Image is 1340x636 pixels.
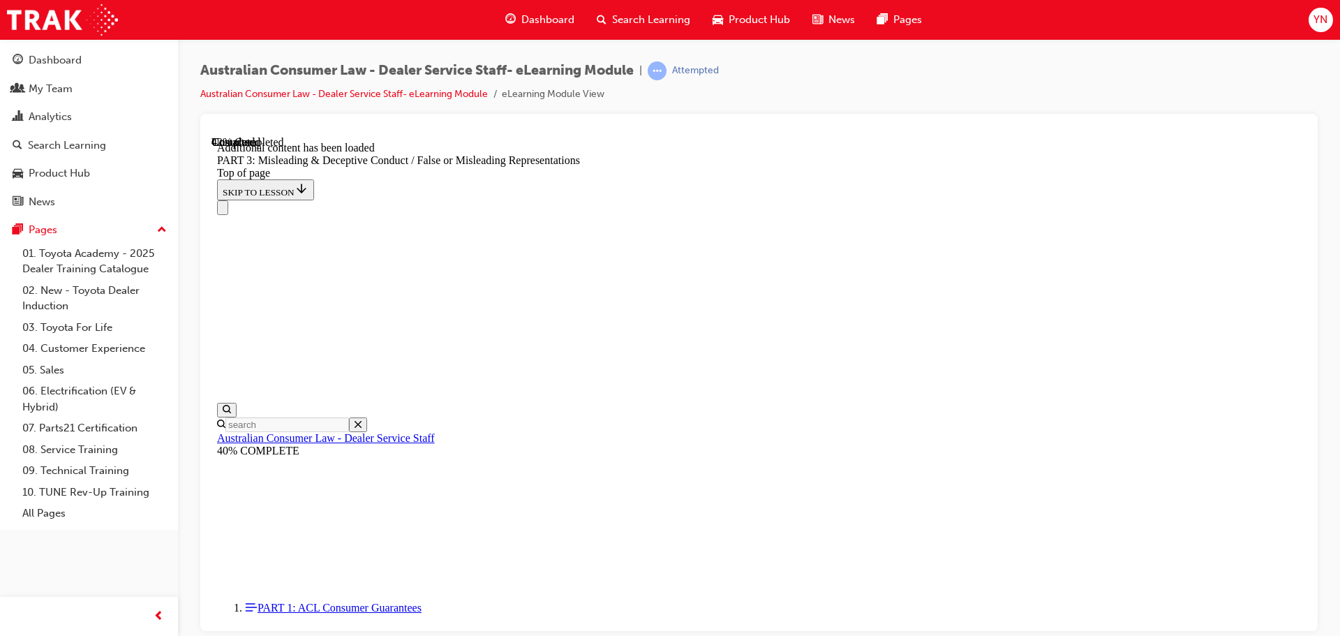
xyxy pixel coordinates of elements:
span: YN [1313,12,1327,28]
div: Additional content has been loaded [6,6,1089,18]
span: guage-icon [13,54,23,67]
a: 04. Customer Experience [17,338,172,360]
div: News [29,194,55,210]
span: SKIP TO LESSON [11,51,97,61]
a: 08. Service Training [17,439,172,461]
button: DashboardMy TeamAnalyticsSearch LearningProduct HubNews [6,45,172,217]
span: people-icon [13,83,23,96]
a: car-iconProduct Hub [701,6,801,34]
button: Open search menu [6,267,25,281]
img: Trak [7,4,118,36]
span: chart-icon [13,111,23,124]
span: pages-icon [13,224,23,237]
span: guage-icon [505,11,516,29]
a: Australian Consumer Law - Dealer Service Staff [6,296,223,308]
span: car-icon [13,168,23,180]
span: Pages [893,12,922,28]
div: Top of page [6,31,1089,43]
a: Australian Consumer Law - Dealer Service Staff- eLearning Module [200,88,488,100]
li: eLearning Module View [502,87,604,103]
a: 01. Toyota Academy - 2025 Dealer Training Catalogue [17,243,172,280]
div: PART 3: Misleading & Deceptive Conduct / False or Misleading Representations [6,18,1089,31]
a: 03. Toyota For Life [17,317,172,339]
input: Search [14,281,137,296]
span: news-icon [812,11,823,29]
a: Search Learning [6,133,172,158]
span: Product Hub [729,12,790,28]
button: SKIP TO LESSON [6,43,103,64]
button: Close navigation menu [6,64,17,79]
span: News [828,12,855,28]
span: prev-icon [154,608,164,626]
div: My Team [29,81,73,97]
span: learningRecordVerb_ATTEMPT-icon [648,61,667,80]
div: Pages [29,222,57,238]
a: 07. Parts21 Certification [17,417,172,439]
a: Analytics [6,104,172,130]
a: search-iconSearch Learning [586,6,701,34]
span: Australian Consumer Law - Dealer Service Staff- eLearning Module [200,63,634,79]
button: YN [1309,8,1333,32]
span: search-icon [597,11,606,29]
span: car-icon [713,11,723,29]
a: 05. Sales [17,360,172,381]
a: 06. Electrification (EV & Hybrid) [17,380,172,417]
span: | [639,63,642,79]
span: Search Learning [612,12,690,28]
span: Dashboard [521,12,574,28]
span: news-icon [13,196,23,209]
a: 10. TUNE Rev-Up Training [17,482,172,503]
a: guage-iconDashboard [494,6,586,34]
div: Attempted [672,64,719,77]
a: All Pages [17,503,172,524]
span: pages-icon [877,11,888,29]
a: pages-iconPages [866,6,933,34]
div: Dashboard [29,52,82,68]
div: Product Hub [29,165,90,182]
div: Search Learning [28,138,106,154]
button: Pages [6,217,172,243]
div: Analytics [29,109,72,125]
button: Close search menu [137,281,156,296]
a: 02. New - Toyota Dealer Induction [17,280,172,317]
a: News [6,189,172,215]
span: search-icon [13,140,22,152]
a: 09. Technical Training [17,460,172,482]
a: news-iconNews [801,6,866,34]
div: 40% COMPLETE [6,309,1089,321]
a: Dashboard [6,47,172,73]
a: Product Hub [6,161,172,186]
a: My Team [6,76,172,102]
span: up-icon [157,221,167,239]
